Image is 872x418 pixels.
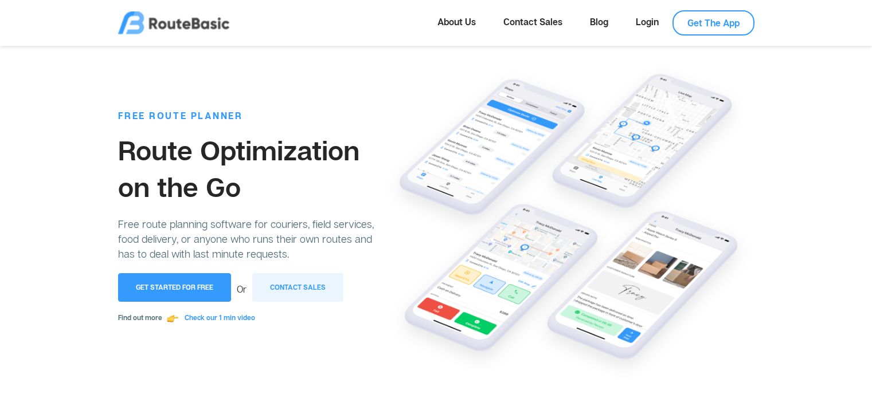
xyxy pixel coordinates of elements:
[118,310,384,325] p: Find out more
[118,132,384,205] h1: Route Optimization on the Go
[576,10,622,33] a: Blog
[383,63,754,382] img: intro.png
[672,10,754,36] a: Get The App
[490,10,576,33] a: Contact Sales
[118,109,384,123] p: FREE ROUTE PLANNER
[118,273,231,302] button: Get Started for Free
[260,313,269,323] img: play.svg
[167,313,178,324] img: pointTo.svg
[118,216,384,261] p: Free route planning software for couriers, field services, food delivery, or anyone who runs thei...
[252,273,343,302] button: Contact Sales
[118,283,231,295] a: Get Started for Free
[118,11,229,34] img: logo.png
[252,283,343,295] a: Contact Sales
[622,10,672,33] a: Login
[185,313,269,322] a: Check our 1 min video
[424,10,490,33] a: About Us
[231,283,252,295] span: Or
